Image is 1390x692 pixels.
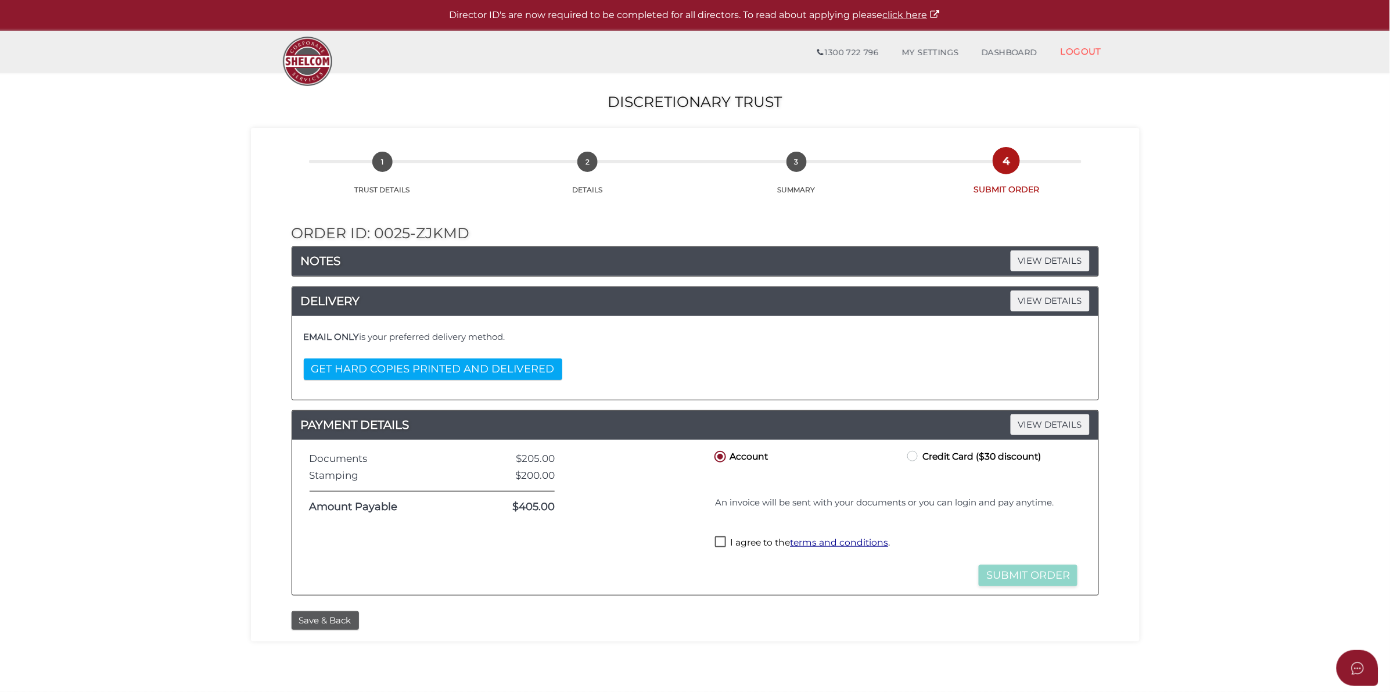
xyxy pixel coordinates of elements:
[715,536,890,551] label: I agree to the .
[470,453,563,464] div: $205.00
[905,449,1041,463] label: Credit Card ($30 discount)
[292,415,1098,434] a: PAYMENT DETAILSVIEW DETAILS
[1011,414,1090,435] span: VIEW DETAILS
[1049,40,1114,63] a: LOGOUT
[890,41,971,64] a: MY SETTINGS
[470,470,563,481] div: $200.00
[292,611,359,630] button: Save & Back
[1337,650,1378,686] button: Open asap
[903,163,1110,195] a: 4SUBMIT ORDER
[292,292,1098,310] a: DELIVERYVIEW DETAILS
[304,358,562,380] button: GET HARD COPIES PRINTED AND DELIVERED
[470,501,563,513] div: $405.00
[292,292,1098,310] h4: DELIVERY
[1011,250,1090,271] span: VIEW DETAILS
[690,164,903,195] a: 3SUMMARY
[292,252,1098,270] a: NOTESVIEW DETAILS
[996,150,1017,171] span: 4
[301,453,470,464] div: Documents
[883,9,941,20] a: click here
[280,164,485,195] a: 1TRUST DETAILS
[577,152,598,172] span: 2
[790,537,888,548] a: terms and conditions
[806,41,890,64] a: 1300 722 796
[292,415,1098,434] h4: PAYMENT DETAILS
[301,470,470,481] div: Stamping
[715,498,1077,508] h4: An invoice will be sent with your documents or you can login and pay anytime.
[301,501,470,513] div: Amount Payable
[372,152,393,172] span: 1
[712,449,768,463] label: Account
[786,152,807,172] span: 3
[979,565,1077,586] button: Submit Order
[292,252,1098,270] h4: NOTES
[292,225,1099,242] h2: Order ID: 0025-zJKmD
[485,164,690,195] a: 2DETAILS
[304,332,1087,342] h4: is your preferred delivery method.
[970,41,1049,64] a: DASHBOARD
[1011,291,1090,311] span: VIEW DETAILS
[304,331,360,342] b: EMAIL ONLY
[29,9,1361,22] p: Director ID's are now required to be completed for all directors. To read about applying please
[277,31,338,92] img: Logo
